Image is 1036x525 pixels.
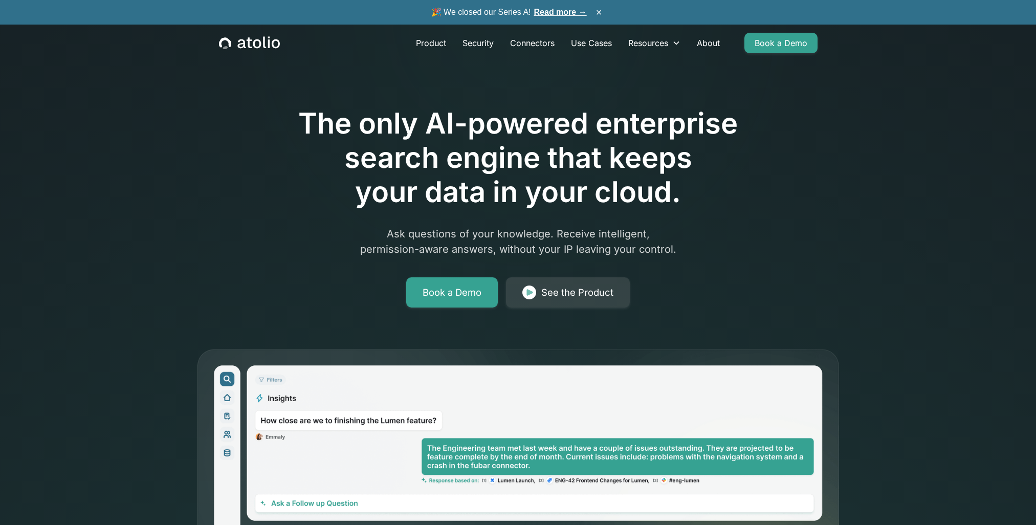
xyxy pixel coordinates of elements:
a: Connectors [502,33,563,53]
a: See the Product [506,277,630,308]
a: home [219,36,280,50]
div: Resources [620,33,689,53]
a: Read more → [534,8,587,16]
button: × [593,7,605,18]
div: See the Product [541,286,613,300]
a: About [689,33,728,53]
div: Resources [628,37,668,49]
span: 🎉 We closed our Series A! [431,6,587,18]
a: Book a Demo [406,277,498,308]
a: Use Cases [563,33,620,53]
h1: The only AI-powered enterprise search engine that keeps your data in your cloud. [256,106,780,210]
a: Product [408,33,454,53]
a: Book a Demo [744,33,818,53]
p: Ask questions of your knowledge. Receive intelligent, permission-aware answers, without your IP l... [322,226,715,257]
a: Security [454,33,502,53]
